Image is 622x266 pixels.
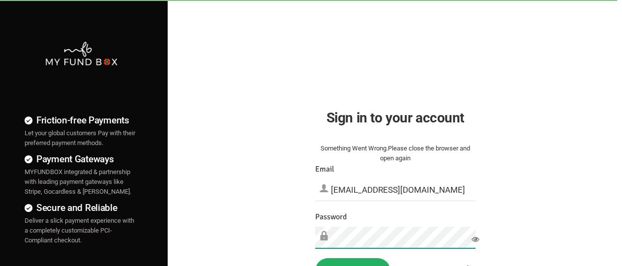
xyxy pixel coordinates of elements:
[25,152,138,166] h4: Payment Gateways
[25,168,131,195] span: MYFUNDBOX integrated & partnership with leading payment gateways like Stripe, Gocardless & [PERSO...
[45,41,118,66] img: mfbwhite.png
[315,163,334,176] label: Email
[315,144,475,163] div: Something Went Wrong.Please close the browser and open again
[315,179,475,201] input: Email
[25,217,134,244] span: Deliver a slick payment experience with a completely customizable PCI-Compliant checkout.
[25,129,135,147] span: Let your global customers Pay with their preferred payment methods.
[25,201,138,215] h4: Secure and Reliable
[315,211,347,223] label: Password
[315,107,475,128] h2: Sign in to your account
[25,113,138,127] h4: Friction-free Payments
